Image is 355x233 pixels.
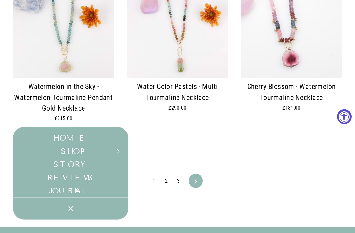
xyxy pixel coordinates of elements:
span: £215.00 [55,115,73,122]
span: £290.00 [168,105,186,111]
button: Accessibility Widget, click to open [337,109,352,124]
a: 3 [173,176,184,186]
a: REVIEWS [13,171,128,184]
a: STORY [13,158,128,171]
span: £181.00 [282,105,300,111]
span: 1 [149,176,159,186]
div: Water Color Pastels - Multi Tourmaline Necklace [127,81,228,103]
button: SHOP [13,145,128,158]
a: Home [13,131,128,145]
div: Cherry Blossom - Watermelon Tourmaline Necklace [241,81,342,103]
a: 2 [161,176,172,186]
div: Watermelon in the Sky - Watermelon Tourmaline Pendant Gold Necklace [13,81,114,114]
a: JOURNAL [13,184,128,197]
